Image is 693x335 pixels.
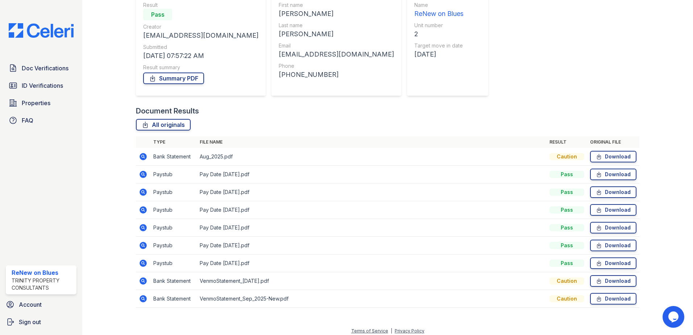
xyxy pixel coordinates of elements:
[197,290,547,308] td: VenmoStatement_Sep_2025-New.pdf
[150,201,197,219] td: Paystub
[590,275,636,287] a: Download
[12,268,74,277] div: ReNew on Blues
[414,22,464,29] div: Unit number
[150,237,197,255] td: Paystub
[22,64,69,73] span: Doc Verifications
[19,300,42,309] span: Account
[279,62,394,70] div: Phone
[197,136,547,148] th: File name
[197,183,547,201] td: Pay Date [DATE].pdf
[143,44,258,51] div: Submitted
[549,206,584,214] div: Pass
[6,78,76,93] a: ID Verifications
[143,73,204,84] a: Summary PDF
[136,106,199,116] div: Document Results
[197,272,547,290] td: VenmoStatement_[DATE].pdf
[19,318,41,326] span: Sign out
[143,1,258,9] div: Result
[590,293,636,305] a: Download
[150,136,197,148] th: Type
[150,166,197,183] td: Paystub
[279,9,394,19] div: [PERSON_NAME]
[414,42,464,49] div: Target move in date
[547,136,587,148] th: Result
[590,204,636,216] a: Download
[414,9,464,19] div: ReNew on Blues
[197,255,547,272] td: Pay Date [DATE].pdf
[351,328,388,334] a: Terms of Service
[549,295,584,302] div: Caution
[143,51,258,61] div: [DATE] 07:57:22 AM
[6,113,76,128] a: FAQ
[150,272,197,290] td: Bank Statement
[150,290,197,308] td: Bank Statement
[143,30,258,41] div: [EMAIL_ADDRESS][DOMAIN_NAME]
[12,277,74,291] div: Trinity Property Consultants
[590,240,636,251] a: Download
[279,70,394,80] div: [PHONE_NUMBER]
[136,119,191,131] a: All originals
[279,29,394,39] div: [PERSON_NAME]
[395,328,424,334] a: Privacy Policy
[3,315,79,329] a: Sign out
[549,242,584,249] div: Pass
[197,166,547,183] td: Pay Date [DATE].pdf
[590,186,636,198] a: Download
[143,23,258,30] div: Creator
[414,1,464,19] a: Name ReNew on Blues
[6,61,76,75] a: Doc Verifications
[414,1,464,9] div: Name
[391,328,392,334] div: |
[587,136,639,148] th: Original file
[150,255,197,272] td: Paystub
[414,29,464,39] div: 2
[22,81,63,90] span: ID Verifications
[150,183,197,201] td: Paystub
[197,201,547,219] td: Pay Date [DATE].pdf
[143,9,172,20] div: Pass
[143,64,258,71] div: Result summary
[3,23,79,38] img: CE_Logo_Blue-a8612792a0a2168367f1c8372b55b34899dd931a85d93a1a3d3e32e68fde9ad4.png
[590,222,636,233] a: Download
[279,49,394,59] div: [EMAIL_ADDRESS][DOMAIN_NAME]
[549,277,584,285] div: Caution
[279,1,394,9] div: First name
[197,219,547,237] td: Pay Date [DATE].pdf
[590,257,636,269] a: Download
[197,237,547,255] td: Pay Date [DATE].pdf
[549,153,584,160] div: Caution
[549,171,584,178] div: Pass
[22,116,33,125] span: FAQ
[590,169,636,180] a: Download
[414,49,464,59] div: [DATE]
[549,189,584,196] div: Pass
[3,297,79,312] a: Account
[590,151,636,162] a: Download
[549,260,584,267] div: Pass
[663,306,686,328] iframe: chat widget
[6,96,76,110] a: Properties
[279,42,394,49] div: Email
[549,224,584,231] div: Pass
[197,148,547,166] td: Aug_2025.pdf
[22,99,50,107] span: Properties
[279,22,394,29] div: Last name
[150,219,197,237] td: Paystub
[150,148,197,166] td: Bank Statement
